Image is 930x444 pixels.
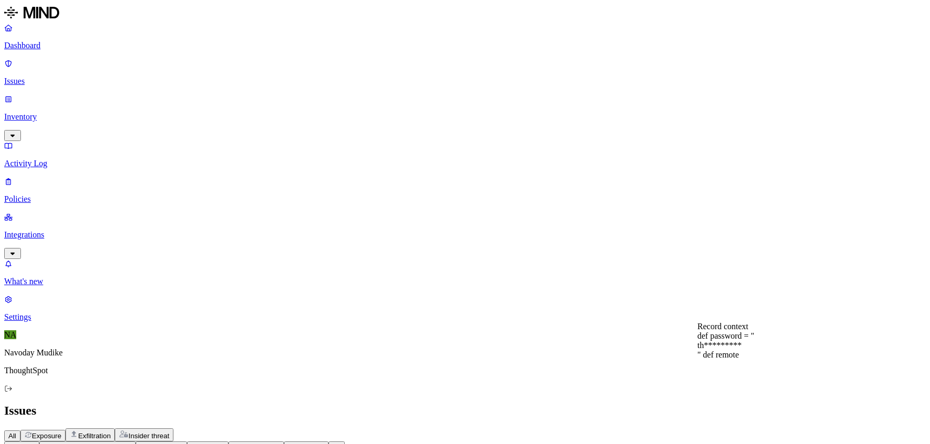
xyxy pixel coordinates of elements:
img: MIND [4,4,59,21]
p: Issues [4,77,926,86]
div: Record context [697,322,754,331]
span: NA [4,330,16,339]
span: Exposure [32,432,61,440]
p: Integrations [4,230,926,240]
p: Settings [4,312,926,322]
span: Exfiltration [78,432,111,440]
h2: Issues [4,404,926,418]
p: Dashboard [4,41,926,50]
p: What's new [4,277,926,286]
p: Activity Log [4,159,926,168]
span: All [8,432,16,440]
p: Inventory [4,112,926,122]
span: Insider threat [128,432,169,440]
p: ThoughtSpot [4,366,926,375]
p: Policies [4,194,926,204]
